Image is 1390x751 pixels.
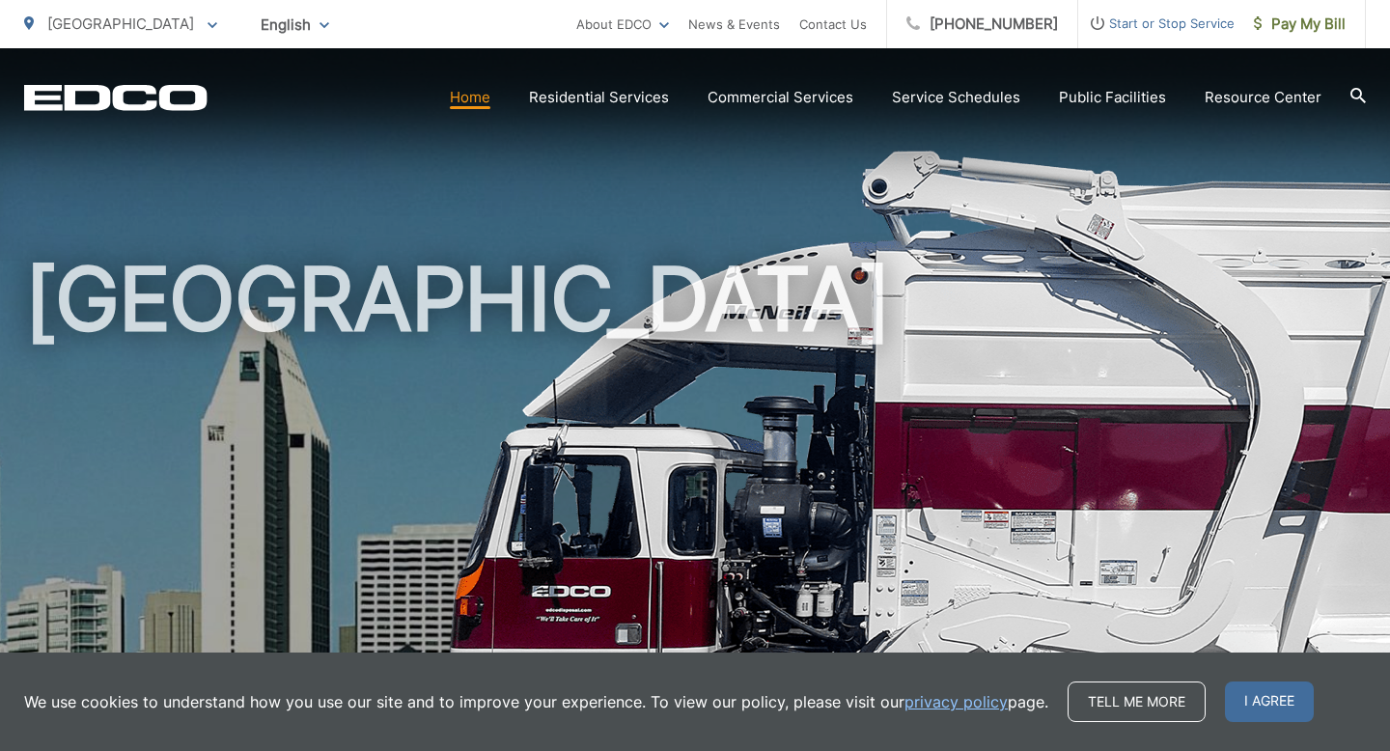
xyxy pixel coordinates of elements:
[24,690,1048,713] p: We use cookies to understand how you use our site and to improve your experience. To view our pol...
[529,86,669,109] a: Residential Services
[708,86,853,109] a: Commercial Services
[1205,86,1321,109] a: Resource Center
[904,690,1008,713] a: privacy policy
[799,13,867,36] a: Contact Us
[892,86,1020,109] a: Service Schedules
[576,13,669,36] a: About EDCO
[1059,86,1166,109] a: Public Facilities
[450,86,490,109] a: Home
[246,8,344,42] span: English
[1225,681,1314,722] span: I agree
[688,13,780,36] a: News & Events
[47,14,194,33] span: [GEOGRAPHIC_DATA]
[24,84,208,111] a: EDCD logo. Return to the homepage.
[1254,13,1346,36] span: Pay My Bill
[1068,681,1206,722] a: Tell me more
